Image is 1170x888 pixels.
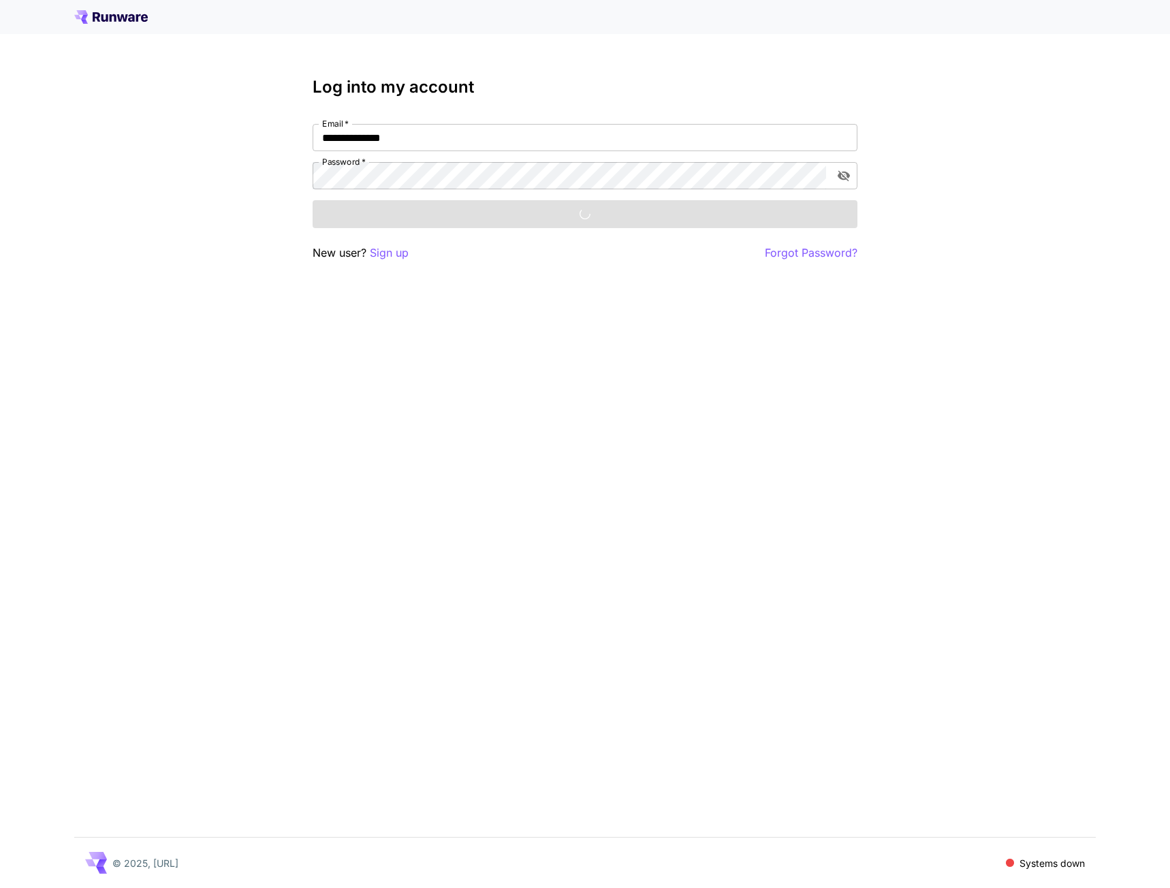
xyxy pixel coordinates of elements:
[322,156,366,168] label: Password
[313,78,857,97] h3: Log into my account
[322,118,349,129] label: Email
[313,244,409,261] p: New user?
[1019,856,1085,870] p: Systems down
[112,856,178,870] p: © 2025, [URL]
[765,244,857,261] button: Forgot Password?
[832,163,856,188] button: toggle password visibility
[370,244,409,261] button: Sign up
